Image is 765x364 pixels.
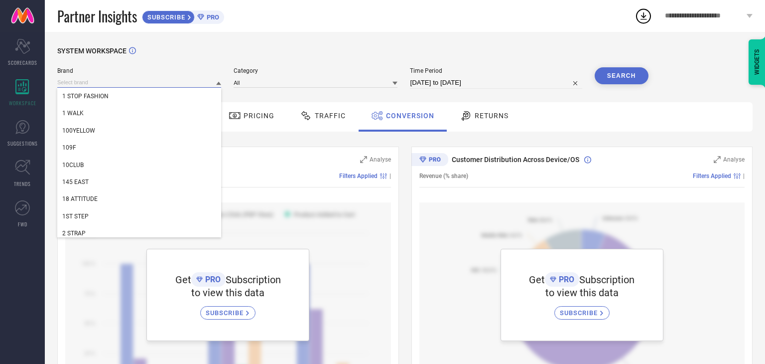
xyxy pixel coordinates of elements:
[244,112,274,120] span: Pricing
[62,93,109,100] span: 1 STOP FASHION
[18,220,27,228] span: FWD
[370,156,391,163] span: Analyse
[7,140,38,147] span: SUGGESTIONS
[57,6,137,26] span: Partner Insights
[203,275,221,284] span: PRO
[57,139,221,156] div: 109F
[62,213,89,220] span: 1ST STEP
[554,299,610,320] a: SUBSCRIBE
[62,127,95,134] span: 100YELLOW
[57,174,221,190] div: 145 EAST
[360,156,367,163] svg: Zoom
[723,156,745,163] span: Analyse
[57,47,127,55] span: SYSTEM WORKSPACE
[57,208,221,225] div: 1ST STEP
[410,77,582,89] input: Select time period
[142,8,224,24] a: SUBSCRIBEPRO
[595,67,648,84] button: Search
[62,162,84,169] span: 10CLUB
[142,13,188,21] span: SUBSCRIBE
[419,173,468,180] span: Revenue (% share)
[14,180,31,187] span: TRENDS
[62,144,76,151] span: 109F
[9,99,36,107] span: WORKSPACE
[62,179,89,185] span: 145 EAST
[57,122,221,139] div: 100YELLOW
[743,173,745,180] span: |
[57,225,221,242] div: 2 STRAP
[529,274,545,286] span: Get
[315,112,346,120] span: Traffic
[234,67,397,74] span: Category
[386,112,434,120] span: Conversion
[475,112,509,120] span: Returns
[579,274,635,286] span: Subscription
[693,173,731,180] span: Filters Applied
[57,190,221,207] div: 18 ATTITUDE
[175,274,191,286] span: Get
[560,309,600,317] span: SUBSCRIBE
[57,77,221,88] input: Select brand
[204,13,219,21] span: PRO
[62,110,84,117] span: 1 WALK
[62,195,98,202] span: 18 ATTITUDE
[57,157,221,174] div: 10CLUB
[191,287,264,299] span: to view this data
[200,299,255,320] a: SUBSCRIBE
[206,309,246,317] span: SUBSCRIBE
[411,153,448,168] div: Premium
[339,173,378,180] span: Filters Applied
[8,59,37,66] span: SCORECARDS
[57,88,221,105] div: 1 STOP FASHION
[545,287,619,299] span: to view this data
[714,156,721,163] svg: Zoom
[556,275,574,284] span: PRO
[389,173,391,180] span: |
[635,7,652,25] div: Open download list
[57,105,221,122] div: 1 WALK
[62,230,86,237] span: 2 STRAP
[226,274,281,286] span: Subscription
[57,67,221,74] span: Brand
[452,156,579,164] span: Customer Distribution Across Device/OS
[410,67,582,74] span: Time Period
